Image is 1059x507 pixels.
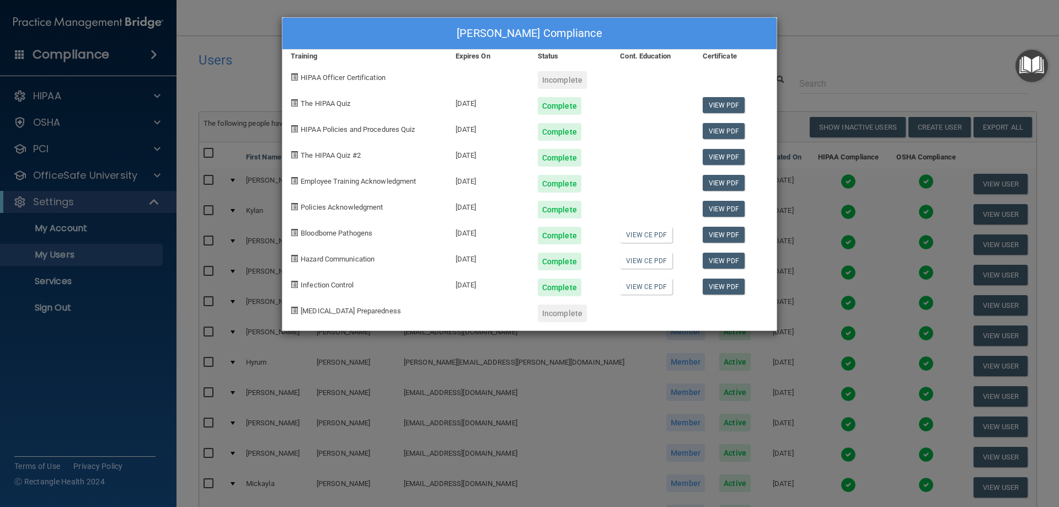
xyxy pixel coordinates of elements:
a: View PDF [703,97,745,113]
div: Status [529,50,612,63]
div: [DATE] [447,115,529,141]
a: View CE PDF [620,227,672,243]
a: View PDF [703,149,745,165]
span: Employee Training Acknowledgment [301,177,416,185]
div: Complete [538,279,581,296]
span: Hazard Communication [301,255,375,263]
div: Incomplete [538,71,587,89]
span: HIPAA Officer Certification [301,73,386,82]
div: [DATE] [447,270,529,296]
a: View PDF [703,175,745,191]
div: Complete [538,97,581,115]
span: The HIPAA Quiz [301,99,350,108]
div: [DATE] [447,218,529,244]
a: View CE PDF [620,253,672,269]
span: [MEDICAL_DATA] Preparedness [301,307,401,315]
div: Cont. Education [612,50,694,63]
span: HIPAA Policies and Procedures Quiz [301,125,415,134]
div: [PERSON_NAME] Compliance [282,18,777,50]
div: [DATE] [447,167,529,193]
div: Complete [538,253,581,270]
button: Open Resource Center [1015,50,1048,82]
div: [DATE] [447,89,529,115]
div: Certificate [694,50,777,63]
div: Training [282,50,447,63]
div: Complete [538,149,581,167]
div: Complete [538,201,581,218]
div: [DATE] [447,193,529,218]
div: [DATE] [447,244,529,270]
span: The HIPAA Quiz #2 [301,151,361,159]
span: Policies Acknowledgment [301,203,383,211]
div: Incomplete [538,305,587,322]
a: View PDF [703,253,745,269]
div: Expires On [447,50,529,63]
div: Complete [538,227,581,244]
span: Bloodborne Pathogens [301,229,372,237]
div: Complete [538,123,581,141]
a: View PDF [703,123,745,139]
a: View CE PDF [620,279,672,295]
a: View PDF [703,201,745,217]
div: Complete [538,175,581,193]
div: [DATE] [447,141,529,167]
a: View PDF [703,279,745,295]
span: Infection Control [301,281,354,289]
a: View PDF [703,227,745,243]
